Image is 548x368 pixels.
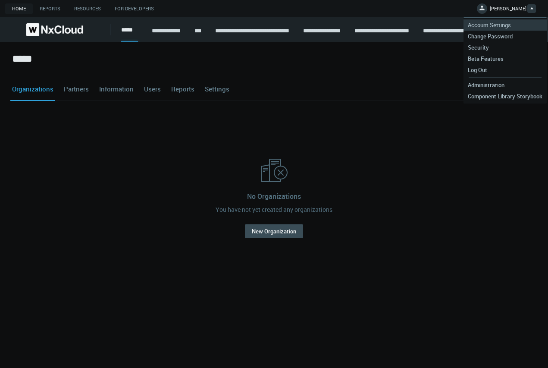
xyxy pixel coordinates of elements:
[463,53,547,64] a: Beta Features
[142,77,163,101] a: Users
[463,92,547,100] span: Component Library Storybook
[203,77,231,101] a: Settings
[463,44,493,51] span: Security
[10,77,55,101] a: Organizations
[62,77,91,101] a: Partners
[463,19,547,31] a: Account Settings
[97,77,135,101] a: Information
[5,3,33,14] a: Home
[245,224,303,238] button: New Organization
[463,21,515,29] span: Account Settings
[463,66,492,74] span: Log Out
[33,3,67,14] a: Reports
[490,5,526,15] span: [PERSON_NAME]
[463,79,547,91] a: Administration
[67,3,108,14] a: Resources
[216,205,332,214] div: You have not yet created any organizations
[247,191,301,201] div: No Organizations
[169,77,196,101] a: Reports
[463,55,508,63] span: Beta Features
[463,32,517,40] span: Change Password
[463,81,509,89] span: Administration
[463,31,547,42] a: Change Password
[26,23,83,36] img: Nx Cloud logo
[463,42,547,53] a: Security
[108,3,161,14] a: For Developers
[463,91,547,102] a: Component Library Storybook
